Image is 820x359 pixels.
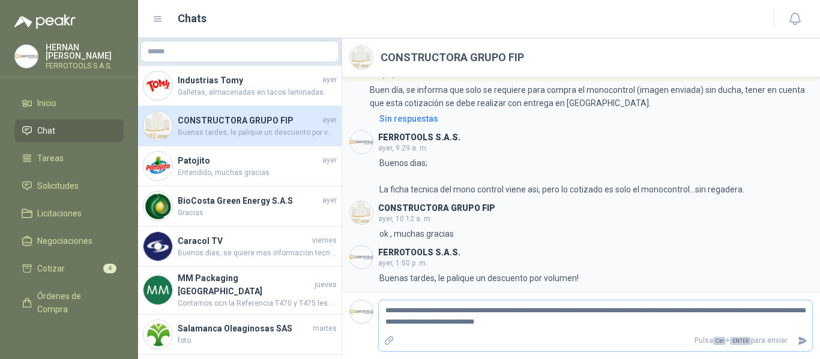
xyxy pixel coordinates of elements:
a: Solicitudes [14,174,124,197]
img: Company Logo [350,300,373,323]
h3: CONSTRUCTORA GRUPO FIP [378,205,495,212]
span: Galletas, almacenadas en tacos laminadas. [178,87,337,98]
a: Company LogoMM Packaging [GEOGRAPHIC_DATA]juevesContamos ocn la Referencia T470 y T475 les sirve? [138,267,342,315]
a: Chat [14,119,124,142]
h4: BioCosta Green Energy S.A.S [178,194,320,207]
img: Company Logo [143,152,172,180]
img: Company Logo [350,201,373,224]
span: ayer [322,74,337,86]
div: Sin respuestas [379,112,438,125]
a: Tareas [14,147,124,170]
a: Company LogoBioCosta Green Energy S.A.SayerGracias [138,186,342,227]
img: Company Logo [143,111,172,140]
img: Company Logo [143,232,172,261]
span: Buenas tardes, le palique un descuento por volumen! [178,127,337,138]
a: Órdenes de Compra [14,285,124,321]
a: Company LogoIndustrias TomyayerGalletas, almacenadas en tacos laminadas. [138,66,342,106]
h4: MM Packaging [GEOGRAPHIC_DATA] [178,271,312,298]
span: Negociaciones [37,234,92,248]
span: Órdenes de Compra [37,289,112,316]
a: Negociaciones [14,230,124,252]
p: Pulsa + para enviar [399,330,793,351]
span: Licitaciones [37,207,82,220]
h4: Caracol TV [178,234,310,248]
a: Company LogoCaracol TVviernesBuenos dias, se quiere mas informacion tecnica (capacidad, caudal, t... [138,227,342,267]
span: Tareas [37,152,64,165]
span: Solicitudes [37,179,79,192]
span: 4 [103,264,116,273]
a: Cotizar4 [14,257,124,280]
h2: CONSTRUCTORA GRUPO FIP [381,49,524,66]
a: Company LogoSalamanca Oleaginosas SASmartesfoto [138,315,342,355]
span: ayer [322,195,337,206]
p: FERROTOOLS S.A.S. [46,62,124,70]
img: Company Logo [350,131,373,153]
h4: Patojito [178,154,320,167]
span: Buenos dias, se quiere mas informacion tecnica (capacidad, caudal, temperaturas, etc) para enviar... [178,248,337,259]
p: ok , muchas gracias [379,227,454,240]
h4: Industrias Tomy [178,74,320,87]
p: Buen día, se informa que solo se requiere para compra el monocontrol (imagen enviada) sin ducha, ... [370,83,813,110]
span: ayer, 9:29 a. m. [378,144,428,152]
p: Buenas tardes, le palique un descuento por volumen! [379,271,579,285]
span: Inicio [37,96,56,110]
img: Company Logo [143,192,172,221]
span: Cotizar [37,262,65,275]
h3: FERROTOOLS S.A.S. [378,134,460,141]
span: Entendido, muchas gracias [178,167,337,179]
img: Company Logo [143,276,172,304]
span: ENTER [730,337,751,345]
button: Enviar [792,330,812,351]
a: Inicio [14,92,124,114]
h4: Salamanca Oleaginosas SAS [178,322,310,335]
span: jueves [315,279,337,291]
span: foto [178,335,337,346]
a: Company LogoCONSTRUCTORA GRUPO FIPayerBuenas tardes, le palique un descuento por volumen! [138,106,342,146]
span: ayer, 1:50 p. m. [378,259,427,267]
span: ayer [322,155,337,166]
a: Remisiones [14,325,124,348]
span: viernes [312,235,337,246]
label: Adjuntar archivos [379,330,399,351]
span: ayer [322,114,337,126]
a: Licitaciones [14,202,124,225]
h4: CONSTRUCTORA GRUPO FIP [178,114,320,127]
img: Logo peakr [14,14,76,29]
a: Company LogoPatojitoayerEntendido, muchas gracias [138,146,342,186]
h1: Chats [178,10,207,27]
span: Ctrl [713,337,726,345]
p: HERNAN [PERSON_NAME] [46,43,124,60]
p: Buenos dias; La ficha tecnica del mono control viene asi, pero lo cotizado es solo el monocontrol... [379,156,744,196]
h3: FERROTOOLS S.A.S. [378,249,460,256]
img: Company Logo [143,320,172,349]
img: Company Logo [15,45,38,68]
img: Company Logo [350,46,373,69]
span: Contamos ocn la Referencia T470 y T475 les sirve? [178,298,337,309]
span: ayer, 10:12 a. m. [378,215,432,223]
img: Company Logo [350,246,373,269]
span: Chat [37,124,55,137]
img: Company Logo [143,71,172,100]
a: Sin respuestas [377,112,813,125]
span: Gracias [178,207,337,219]
span: martes [313,323,337,334]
